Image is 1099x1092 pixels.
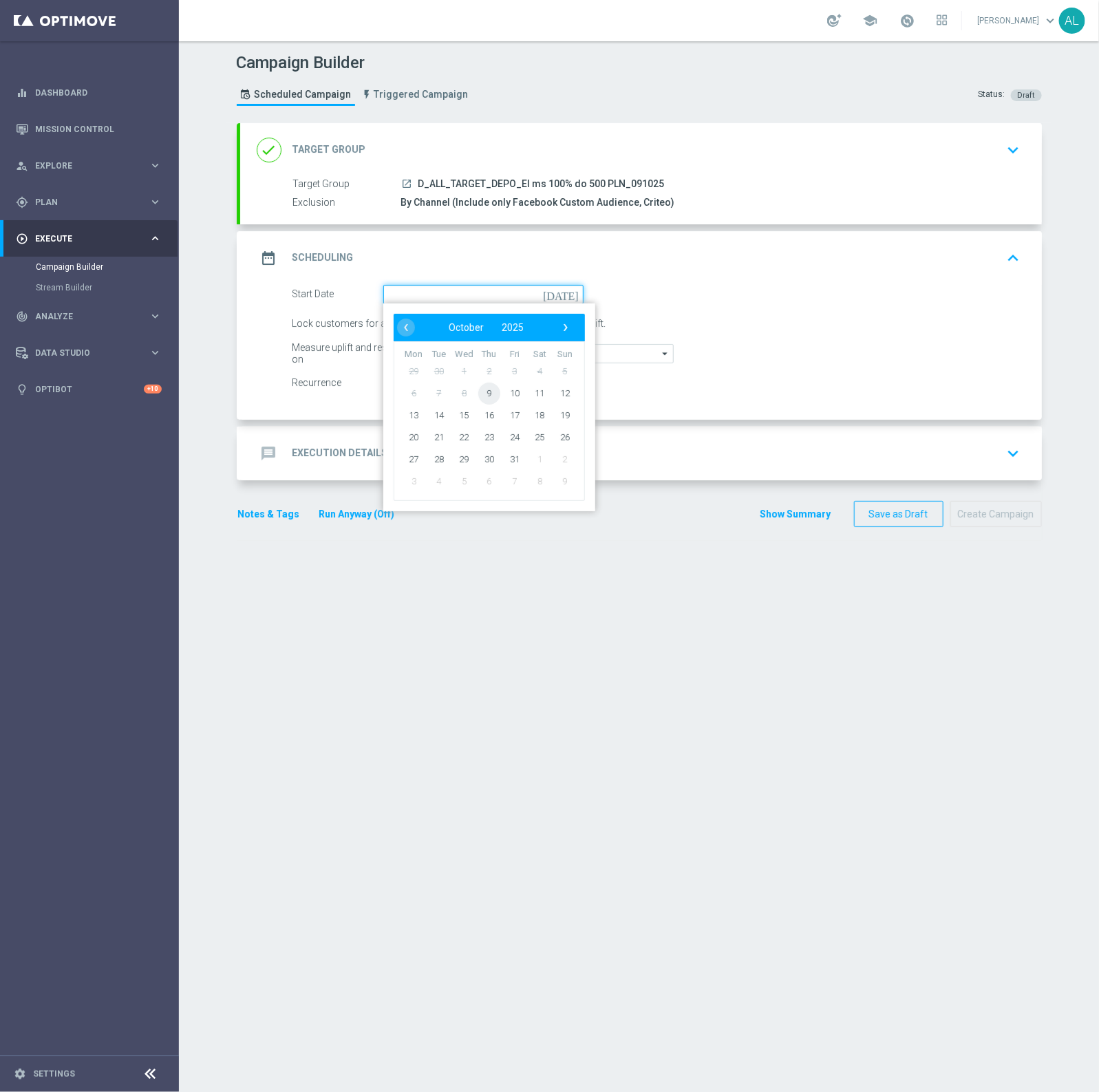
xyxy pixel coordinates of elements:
i: play_circle_outline [16,233,28,245]
a: Stream Builder [36,282,143,293]
div: date_range Scheduling keyboard_arrow_up [257,245,1025,271]
h2: Execution Details [292,447,388,460]
button: play_circle_outline Execute keyboard_arrow_right [15,233,162,244]
span: D_ALL_TARGET_DEPO_El ms 100% do 500 PLN_091025 [418,178,665,191]
span: 5 [453,470,475,492]
button: keyboard_arrow_up [1002,245,1025,271]
span: 2 [478,360,500,382]
h2: Target Group [292,143,366,156]
i: done [257,138,281,162]
span: 4 [529,360,551,382]
div: Explore [16,160,149,172]
i: [DATE] [543,285,584,300]
button: person_search Explore keyboard_arrow_right [15,160,162,171]
div: AL [1059,8,1085,34]
span: 28 [427,448,449,470]
span: 12 [553,382,575,404]
span: 1 [529,448,551,470]
div: Plan [16,196,149,208]
a: Triggered Campaign [359,83,472,106]
button: October [439,319,492,336]
button: gps_fixed Plan keyboard_arrow_right [15,197,162,208]
i: keyboard_arrow_right [149,346,162,359]
bs-datepicker-container: calendar [383,303,595,511]
a: Campaign Builder [36,261,143,272]
div: done Target Group keyboard_arrow_down [257,137,1025,163]
span: 7 [503,470,525,492]
span: Plan [35,198,149,206]
i: keyboard_arrow_up [1003,248,1024,268]
button: keyboard_arrow_down [1002,440,1025,467]
div: Campaign Builder [36,257,178,277]
button: 2025 [492,319,532,336]
div: Lock customers for a duration of [292,314,454,334]
button: track_changes Analyze keyboard_arrow_right [15,311,162,322]
span: 29 [403,360,425,382]
button: Data Studio keyboard_arrow_right [15,347,162,358]
i: keyboard_arrow_right [149,195,162,208]
div: Analyze [16,310,149,323]
div: Optibot [16,371,162,407]
span: 26 [553,426,575,448]
span: › [557,319,575,336]
span: 29 [453,448,475,470]
div: +10 [144,385,162,394]
button: Create Campaign [950,501,1042,528]
span: ‹ [397,319,415,336]
div: Stream Builder [36,277,178,298]
span: 24 [503,426,525,448]
span: Execute [35,235,149,243]
button: equalizer Dashboard [15,87,162,98]
i: keyboard_arrow_right [149,232,162,245]
span: 1 [453,360,475,382]
span: 21 [427,426,449,448]
span: Data Studio [35,349,149,357]
span: Draft [1018,91,1035,100]
i: date_range [257,246,281,270]
button: lightbulb Optibot +10 [15,384,162,395]
div: message Execution Details keyboard_arrow_down [257,440,1025,467]
span: 8 [529,470,551,492]
button: keyboard_arrow_down [1002,137,1025,163]
span: 31 [503,448,525,470]
span: 15 [453,404,475,426]
i: track_changes [16,310,28,323]
i: keyboard_arrow_down [1003,443,1024,464]
th: weekday [451,349,477,361]
div: Start Date [292,285,383,304]
span: 2025 [501,322,523,333]
colored-tag: Draft [1011,89,1042,100]
span: 4 [427,470,449,492]
span: school [862,13,877,28]
label: Exclusion [293,197,401,209]
div: By Channel (Include only Facebook Custom Audience, Criteo) [401,195,1015,209]
i: gps_fixed [16,196,28,208]
a: Mission Control [35,111,162,147]
div: Execute [16,233,149,245]
button: Run Anyway (Off) [318,506,396,523]
span: 19 [553,404,575,426]
h2: Scheduling [292,251,354,264]
span: 30 [478,448,500,470]
i: keyboard_arrow_right [149,310,162,323]
button: Show Summary [760,506,832,522]
button: Save as Draft [854,501,943,528]
div: Data Studio [16,347,149,359]
th: weekday [526,349,552,361]
div: Recurrence [292,374,383,393]
i: equalizer [16,87,28,99]
span: 16 [478,404,500,426]
span: 18 [529,404,551,426]
span: 17 [503,404,525,426]
span: 14 [427,404,449,426]
span: 22 [453,426,475,448]
i: message [257,441,281,466]
div: Measure uplift and response based on [292,344,454,363]
span: 13 [403,404,425,426]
